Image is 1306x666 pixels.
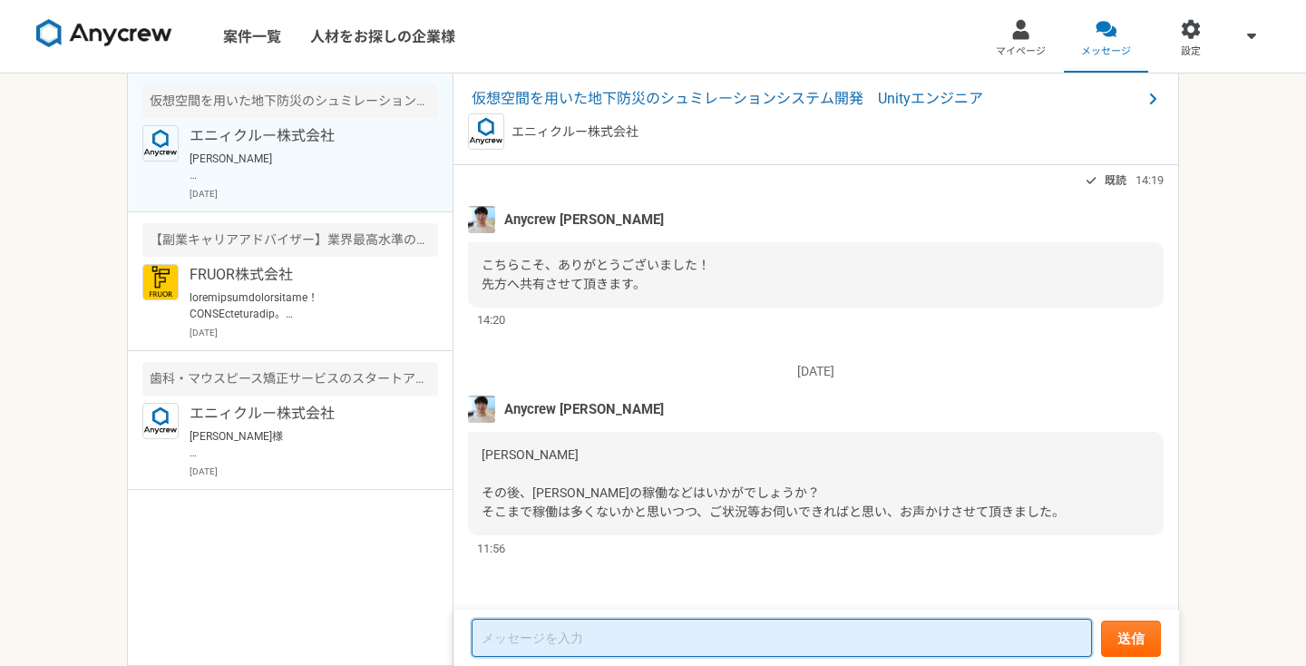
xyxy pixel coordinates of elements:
span: マイページ [996,44,1046,59]
div: 歯科・マウスピース矯正サービスのスタートアップ WEBエンジニア [142,362,438,396]
span: こちらこそ、ありがとうございました！ 先方へ共有させて頂きます。 [482,258,710,291]
p: [PERSON_NAME]様 承知致しました！ ご確認よろしくお願い致します。 [190,428,414,461]
img: logo_text_blue_01.png [142,403,179,439]
span: 11:56 [477,540,505,557]
p: [DATE] [190,326,438,339]
img: FRUOR%E3%83%AD%E3%82%B3%E3%82%99.png [142,264,179,300]
span: [PERSON_NAME] その後、[PERSON_NAME]の稼働などはいかがでしょうか？ そこまで稼働は多くないかと思いつつ、ご状況等お伺いできればと思い、お声かけさせて頂きました。 [482,447,1065,519]
span: 設定 [1181,44,1201,59]
div: 仮想空間を用いた地下防災のシュミレーションシステム開発 Unityエンジニア [142,84,438,118]
img: 8DqYSo04kwAAAAASUVORK5CYII= [36,19,172,48]
img: %E3%83%95%E3%82%9A%E3%83%AD%E3%83%95%E3%82%A3%E3%83%BC%E3%83%AB%E7%94%BB%E5%83%8F%E3%81%AE%E3%82%... [468,396,495,423]
span: メッセージ [1081,44,1131,59]
p: FRUOR株式会社 [190,264,414,286]
p: [DATE] [468,362,1164,381]
p: エニィクルー株式会社 [190,403,414,425]
div: 【副業キャリアアドバイザー】業界最高水準の報酬率で還元します！ [142,223,438,257]
span: 既読 [1105,170,1126,191]
p: エニィクルー株式会社 [512,122,638,142]
span: Anycrew [PERSON_NAME] [504,210,664,230]
p: エニィクルー株式会社 [190,125,414,147]
p: [PERSON_NAME] その後、[PERSON_NAME]の稼働などはいかがでしょうか？ そこまで稼働は多くないかと思いつつ、ご状況等お伺いできればと思い、お声かけさせて頂きました。 [190,151,414,183]
span: 14:19 [1135,171,1164,189]
button: 送信 [1101,621,1161,657]
span: 14:20 [477,311,505,328]
span: 仮想空間を用いた地下防災のシュミレーションシステム開発 Unityエンジニア [472,88,1142,110]
p: loremipsumdolorsitame！ CONSEcteturadip。 elitseddoeius、temporincididuntutlaboreetdol。 magnaaliquae... [190,289,414,322]
img: logo_text_blue_01.png [142,125,179,162]
p: [DATE] [190,465,438,478]
span: Anycrew [PERSON_NAME] [504,399,664,419]
img: logo_text_blue_01.png [468,113,504,150]
img: %E3%83%95%E3%82%9A%E3%83%AD%E3%83%95%E3%82%A3%E3%83%BC%E3%83%AB%E7%94%BB%E5%83%8F%E3%81%AE%E3%82%... [468,206,495,233]
p: [DATE] [190,187,438,201]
